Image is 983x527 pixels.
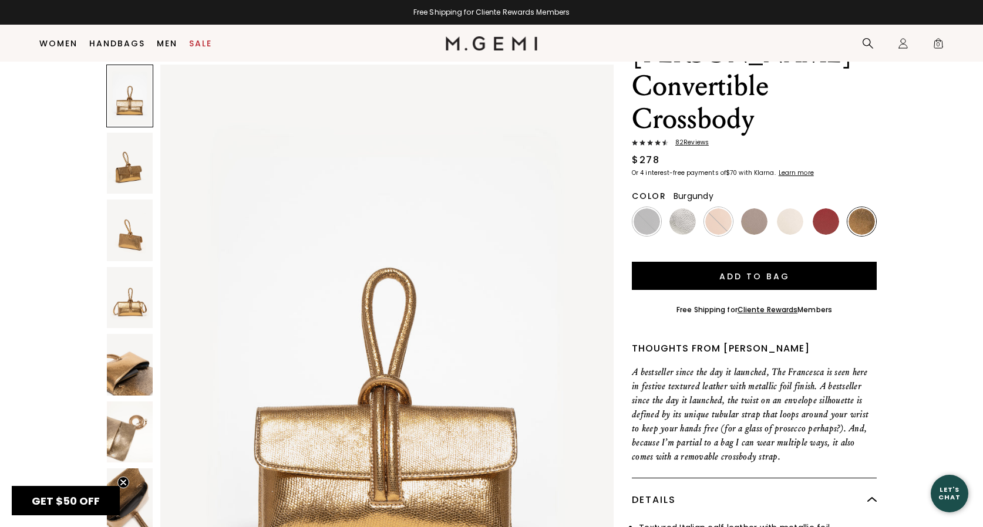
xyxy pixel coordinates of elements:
img: The Francesca Convertible Crossbody [107,200,153,261]
div: Let's Chat [931,486,968,501]
img: Black [634,208,660,235]
span: GET $50 OFF [32,494,100,508]
a: Learn more [777,170,814,177]
img: Burgundy [813,208,839,235]
div: GET $50 OFFClose teaser [12,486,120,515]
div: Free Shipping for Members [676,305,832,315]
button: Add to Bag [632,262,877,290]
img: The Francesca Convertible Crossbody [107,334,153,396]
img: Ecru [777,208,803,235]
img: Silver [669,208,696,235]
h1: The [PERSON_NAME] Convertible Crossbody [632,4,877,136]
img: Antique Gold [849,208,875,235]
h2: Color [632,191,666,201]
div: Thoughts from [PERSON_NAME] [632,342,877,356]
klarna-placement-style-amount: $70 [726,168,737,177]
button: Close teaser [117,477,129,488]
div: $278 [632,153,659,167]
img: The Francesca Convertible Crossbody [107,401,153,463]
a: Cliente Rewards [738,305,798,315]
a: Women [39,39,78,48]
span: Burgundy [674,190,713,202]
p: A bestseller since the day it launched, The Francesca is seen here in festive textured leather wi... [632,365,877,464]
klarna-placement-style-cta: Learn more [779,168,814,177]
img: M.Gemi [446,36,538,50]
a: 82Reviews [632,139,877,148]
a: Sale [189,39,212,48]
klarna-placement-style-body: Or 4 interest-free payments of [632,168,726,177]
span: 82 Review s [668,139,709,146]
img: The Francesca Convertible Crossbody [107,133,153,194]
a: Men [157,39,177,48]
a: Handbags [89,39,145,48]
img: The Francesca Convertible Crossbody [107,267,153,329]
img: Tan [705,208,732,235]
div: Details [632,478,877,522]
span: 0 [932,40,944,52]
klarna-placement-style-body: with Klarna [739,168,777,177]
img: Light Mushroom [741,208,767,235]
